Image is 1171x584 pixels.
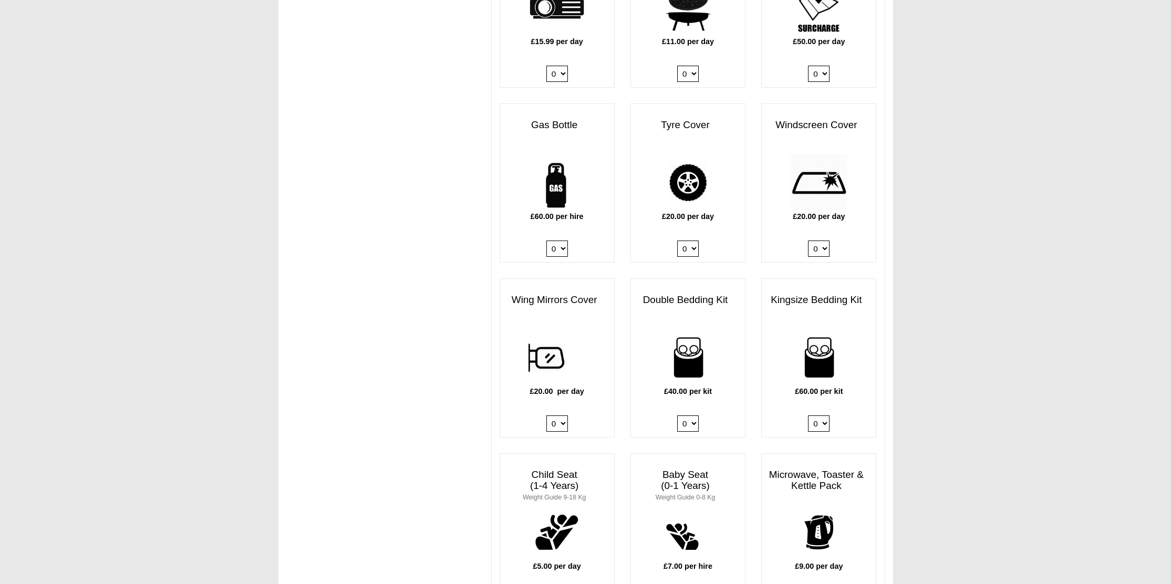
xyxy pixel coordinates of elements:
h3: Wing Mirrors Cover [500,289,614,311]
b: £20.00 per day [662,212,714,221]
b: £20.00 per day [793,212,845,221]
b: £20.00 per day [530,387,584,395]
img: bedding-for-two.png [659,329,717,386]
b: £50.00 per day [793,37,845,46]
h3: Gas Bottle [500,114,614,136]
img: child.png [528,504,586,561]
h3: Child Seat (1-4 Years) [500,464,614,507]
h3: Kingsize Bedding Kit [762,289,876,311]
img: bedding-for-two.png [790,329,847,386]
h3: Double Bedding Kit [631,289,745,311]
b: £5.00 per day [533,562,581,570]
img: windscreen.png [790,154,847,211]
small: Weight Guide 0-8 Kg [656,494,716,501]
b: £7.00 per hire [664,562,712,570]
b: £11.00 per day [662,37,714,46]
small: Weight Guide 9-18 Kg [523,494,586,501]
img: gas-bottle.png [528,154,586,211]
b: £60.00 per hire [531,212,584,221]
h3: Microwave, Toaster & Kettle Pack [762,464,876,497]
b: £9.00 per day [795,562,843,570]
b: £40.00 per kit [664,387,712,395]
img: tyre.png [659,154,717,211]
h3: Windscreen Cover [762,114,876,136]
img: wing.png [528,329,586,386]
img: baby.png [659,504,717,561]
b: £60.00 per kit [795,387,843,395]
img: kettle.png [790,504,847,561]
h3: Tyre Cover [631,114,745,136]
h3: Baby Seat (0-1 Years) [631,464,745,507]
b: £15.99 per day [531,37,583,46]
